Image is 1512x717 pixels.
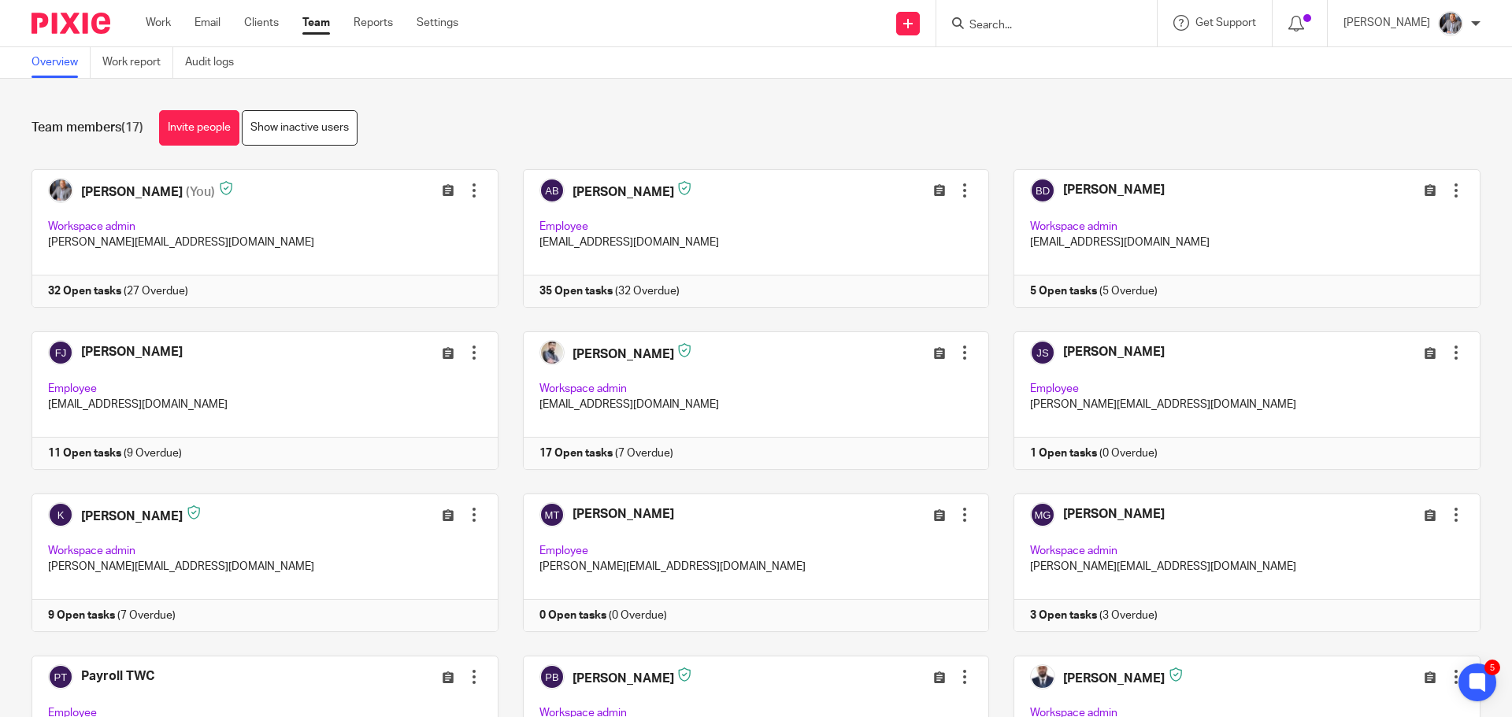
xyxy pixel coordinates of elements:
a: Team [302,15,330,31]
div: 5 [1484,660,1500,675]
a: Settings [417,15,458,31]
a: Clients [244,15,279,31]
a: Work report [102,47,173,78]
a: Email [195,15,220,31]
span: (17) [121,121,143,134]
a: Invite people [159,110,239,146]
a: Show inactive users [242,110,358,146]
a: Work [146,15,171,31]
img: -%20%20-%20studio@ingrained.co.uk%20for%20%20-20220223%20at%20101413%20-%201W1A2026.jpg [1438,11,1463,36]
span: Get Support [1195,17,1256,28]
h1: Team members [31,120,143,136]
p: [PERSON_NAME] [1343,15,1430,31]
a: Reports [354,15,393,31]
a: Overview [31,47,91,78]
a: Audit logs [185,47,246,78]
input: Search [968,19,1110,33]
img: Pixie [31,13,110,34]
